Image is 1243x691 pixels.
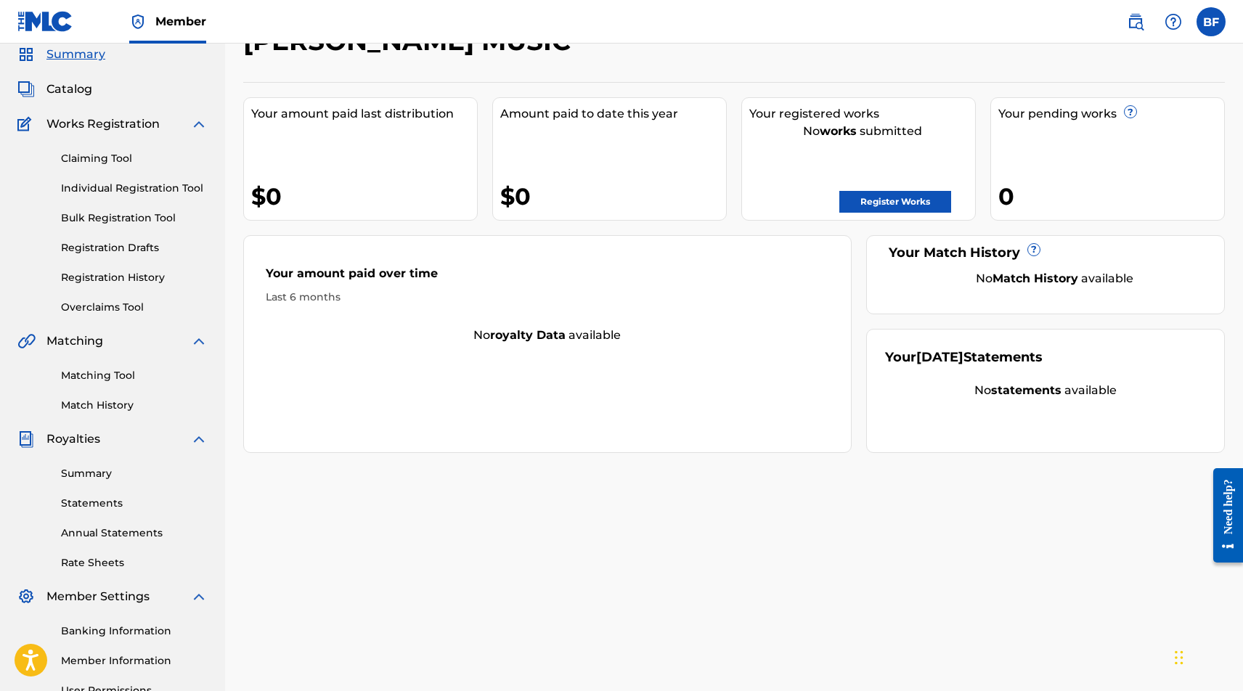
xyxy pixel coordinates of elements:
img: Member Settings [17,588,35,605]
a: Member Information [61,653,208,668]
a: Matching Tool [61,368,208,383]
span: Catalog [46,81,92,98]
iframe: Resource Center [1202,453,1243,577]
strong: Match History [993,271,1078,285]
strong: royalty data [490,328,566,342]
span: ? [1125,106,1136,118]
div: 0 [998,180,1224,213]
strong: works [820,124,857,138]
a: Statements [61,496,208,511]
a: Registration History [61,270,208,285]
iframe: Chat Widget [1170,621,1243,691]
span: Member Settings [46,588,150,605]
div: No submitted [749,123,975,140]
div: Your amount paid last distribution [251,105,477,123]
div: Your Match History [885,243,1207,263]
img: Catalog [17,81,35,98]
img: Matching [17,332,36,350]
div: No available [903,270,1207,287]
a: Bulk Registration Tool [61,210,208,226]
span: ? [1028,244,1040,255]
div: $0 [251,180,477,213]
img: expand [190,115,208,133]
a: Annual Statements [61,526,208,541]
img: search [1127,13,1144,30]
span: Works Registration [46,115,160,133]
img: Summary [17,46,35,63]
a: CatalogCatalog [17,81,92,98]
div: User Menu [1197,7,1226,36]
a: Registration Drafts [61,240,208,255]
div: Your registered works [749,105,975,123]
a: Individual Registration Tool [61,181,208,196]
a: Banking Information [61,623,208,639]
img: MLC Logo [17,11,73,32]
span: Summary [46,46,105,63]
span: Matching [46,332,103,350]
a: Overclaims Tool [61,300,208,315]
div: Your Statements [885,348,1043,367]
a: Register Works [839,191,951,213]
img: Top Rightsholder [129,13,147,30]
a: Public Search [1121,7,1150,36]
a: SummarySummary [17,46,105,63]
div: No available [885,382,1207,399]
div: $0 [500,180,726,213]
a: Claiming Tool [61,151,208,166]
a: Rate Sheets [61,555,208,571]
div: No available [244,327,851,344]
div: Last 6 months [266,290,829,305]
img: expand [190,430,208,448]
span: Member [155,13,206,30]
div: Your pending works [998,105,1224,123]
a: Summary [61,466,208,481]
img: expand [190,588,208,605]
div: Drag [1175,636,1183,679]
a: Match History [61,398,208,413]
div: Help [1159,7,1188,36]
strong: statements [991,383,1061,397]
img: help [1165,13,1182,30]
img: Works Registration [17,115,36,133]
span: [DATE] [916,349,963,365]
span: Royalties [46,430,100,448]
div: Your amount paid over time [266,265,829,290]
img: expand [190,332,208,350]
img: Royalties [17,430,35,448]
div: Amount paid to date this year [500,105,726,123]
